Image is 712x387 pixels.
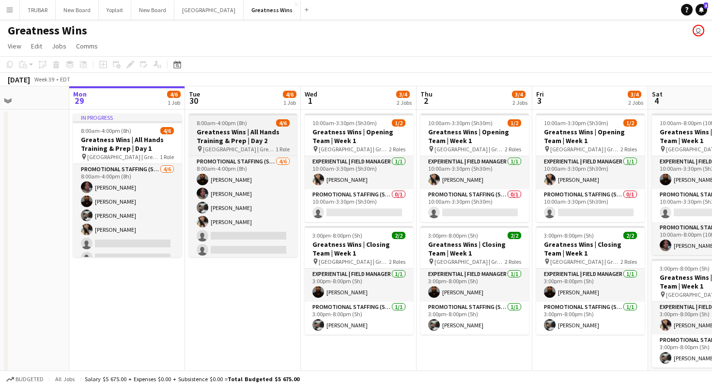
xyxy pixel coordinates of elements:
[420,240,529,258] h3: Greatness Wins | Closing Team | Week 1
[536,269,645,302] app-card-role: Experiential | Field Manager1/13:00pm-8:00pm (5h)[PERSON_NAME]
[620,258,637,265] span: 2 Roles
[283,99,296,106] div: 1 Job
[305,240,413,258] h3: Greatness Wins | Closing Team | Week 1
[428,119,493,127] span: 10:00am-3:30pm (5h30m)
[73,113,182,257] app-job-card: In progress8:00am-4:00pm (8h)4/6Greatness Wins | All Hands Training & Prep | Day 1 [GEOGRAPHIC_DA...
[535,95,544,106] span: 3
[15,376,44,383] span: Budgeted
[536,156,645,189] app-card-role: Experiential | Field Manager1/110:00am-3:30pm (5h30m)[PERSON_NAME]
[305,189,413,222] app-card-role: Promotional Staffing (Sales Staff)0/110:00am-3:30pm (5h30m)
[174,0,244,19] button: [GEOGRAPHIC_DATA]
[420,113,529,222] app-job-card: 10:00am-3:30pm (5h30m)1/2Greatness Wins | Opening Team | Week 1 [GEOGRAPHIC_DATA] | Greatness Win...
[85,375,299,383] div: Salary $5 675.00 + Expenses $0.00 + Subsistence $0.00 =
[397,99,412,106] div: 2 Jobs
[8,75,30,84] div: [DATE]
[420,189,529,222] app-card-role: Promotional Staffing (Sales Staff)0/110:00am-3:30pm (5h30m)
[536,302,645,335] app-card-role: Promotional Staffing (Sales Staff)1/13:00pm-8:00pm (5h)[PERSON_NAME]
[536,226,645,335] app-job-card: 3:00pm-8:00pm (5h)2/2Greatness Wins | Closing Team | Week 1 [GEOGRAPHIC_DATA] | Greatness Wins St...
[81,127,131,134] span: 8:00am-4:00pm (8h)
[27,40,46,52] a: Edit
[312,119,377,127] span: 10:00am-3:30pm (5h30m)
[187,95,200,106] span: 30
[660,265,710,272] span: 3:00pm-8:00pm (5h)
[420,156,529,189] app-card-role: Experiential | Field Manager1/110:00am-3:30pm (5h30m)[PERSON_NAME]
[20,0,56,19] button: TRUBAR
[189,90,200,98] span: Tue
[389,145,405,153] span: 2 Roles
[305,113,413,222] app-job-card: 10:00am-3:30pm (5h30m)1/2Greatness Wins | Opening Team | Week 1 [GEOGRAPHIC_DATA] | Greatness Win...
[305,156,413,189] app-card-role: Experiential | Field Manager1/110:00am-3:30pm (5h30m)[PERSON_NAME]
[420,302,529,335] app-card-role: Promotional Staffing (Sales Staff)1/13:00pm-8:00pm (5h)[PERSON_NAME]
[508,232,521,239] span: 2/2
[420,128,529,145] h3: Greatness Wins | Opening Team | Week 1
[536,113,645,222] app-job-card: 10:00am-3:30pm (5h30m)1/2Greatness Wins | Opening Team | Week 1 [GEOGRAPHIC_DATA] | Greatness Win...
[428,232,478,239] span: 3:00pm-8:00pm (5h)
[276,145,290,153] span: 1 Role
[189,156,297,259] app-card-role: Promotional Staffing (Sales Staff)4/68:00am-4:00pm (8h)[PERSON_NAME][PERSON_NAME][PERSON_NAME][PE...
[189,128,297,145] h3: Greatness Wins | All Hands Training & Prep | Day 2
[623,232,637,239] span: 2/2
[628,91,641,98] span: 3/4
[73,135,182,153] h3: Greatness Wins | All Hands Training & Prep | Day 1
[305,269,413,302] app-card-role: Experiential | Field Manager1/13:00pm-8:00pm (5h)[PERSON_NAME]
[87,153,160,161] span: [GEOGRAPHIC_DATA] | Greatness Wins Store
[536,128,645,145] h3: Greatness Wins | Opening Team | Week 1
[131,0,174,19] button: New Board
[168,99,180,106] div: 1 Job
[305,302,413,335] app-card-role: Promotional Staffing (Sales Staff)1/13:00pm-8:00pm (5h)[PERSON_NAME]
[512,91,526,98] span: 3/4
[434,145,505,153] span: [GEOGRAPHIC_DATA] | Greatness Wins Store
[312,232,362,239] span: 3:00pm-8:00pm (5h)
[419,95,433,106] span: 2
[52,42,66,50] span: Jobs
[8,23,87,38] h1: Greatness Wins
[244,0,301,19] button: Greatness Wins
[305,128,413,145] h3: Greatness Wins | Opening Team | Week 1
[303,95,317,106] span: 1
[283,91,296,98] span: 4/6
[536,90,544,98] span: Fri
[389,258,405,265] span: 2 Roles
[203,145,276,153] span: [GEOGRAPHIC_DATA] | Greatness Wins Store
[512,99,527,106] div: 2 Jobs
[420,269,529,302] app-card-role: Experiential | Field Manager1/13:00pm-8:00pm (5h)[PERSON_NAME]
[99,0,131,19] button: Yoplait
[305,226,413,335] app-job-card: 3:00pm-8:00pm (5h)2/2Greatness Wins | Closing Team | Week 1 [GEOGRAPHIC_DATA] | Greatness Wins St...
[189,113,297,257] app-job-card: 8:00am-4:00pm (8h)4/6Greatness Wins | All Hands Training & Prep | Day 2 [GEOGRAPHIC_DATA] | Great...
[72,95,87,106] span: 29
[73,164,182,267] app-card-role: Promotional Staffing (Sales Staff)4/68:00am-4:00pm (8h)[PERSON_NAME][PERSON_NAME][PERSON_NAME][PE...
[8,42,21,50] span: View
[167,91,181,98] span: 4/6
[5,374,45,385] button: Budgeted
[392,232,405,239] span: 2/2
[392,119,405,127] span: 1/2
[319,145,389,153] span: [GEOGRAPHIC_DATA] | Greatness Wins Store
[508,119,521,127] span: 1/2
[73,113,182,121] div: In progress
[420,226,529,335] app-job-card: 3:00pm-8:00pm (5h)2/2Greatness Wins | Closing Team | Week 1 [GEOGRAPHIC_DATA] | Greatness Wins St...
[56,0,99,19] button: New Board
[693,25,704,36] app-user-avatar: Jamaal Jemmott
[652,90,663,98] span: Sat
[505,145,521,153] span: 2 Roles
[505,258,521,265] span: 2 Roles
[544,232,594,239] span: 3:00pm-8:00pm (5h)
[76,42,98,50] span: Comms
[550,258,620,265] span: [GEOGRAPHIC_DATA] | Greatness Wins Store
[53,375,77,383] span: All jobs
[396,91,410,98] span: 3/4
[319,258,389,265] span: [GEOGRAPHIC_DATA] | Greatness Wins Store
[160,127,174,134] span: 4/6
[160,153,174,161] span: 1 Role
[704,2,708,9] span: 3
[420,90,433,98] span: Thu
[73,90,87,98] span: Mon
[620,145,637,153] span: 2 Roles
[628,99,643,106] div: 2 Jobs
